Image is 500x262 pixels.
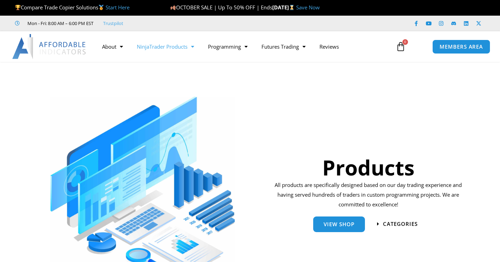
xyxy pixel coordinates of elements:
img: 🏆 [15,5,20,10]
span: Mon - Fri: 8:00 AM – 6:00 PM EST [26,19,93,27]
a: Programming [201,39,255,55]
a: categories [377,221,418,227]
a: MEMBERS AREA [432,40,490,54]
span: categories [383,221,418,227]
a: View Shop [313,216,365,232]
span: View Shop [324,222,355,227]
span: Compare Trade Copier Solutions [15,4,130,11]
img: 🍂 [170,5,176,10]
nav: Menu [95,39,390,55]
a: About [95,39,130,55]
span: OCTOBER SALE | Up To 50% OFF | Ends [170,4,272,11]
a: Start Here [106,4,130,11]
a: Futures Trading [255,39,312,55]
img: 🥇 [99,5,104,10]
a: Save Now [296,4,320,11]
span: 0 [402,39,408,45]
img: ⌛ [289,5,294,10]
strong: [DATE] [272,4,296,11]
a: NinjaTrader Products [130,39,201,55]
p: All products are specifically designed based on our day trading experience and having served hund... [272,180,464,210]
h1: Products [272,153,464,182]
a: Trustpilot [103,19,123,27]
span: MEMBERS AREA [440,44,483,49]
a: Reviews [312,39,346,55]
img: LogoAI | Affordable Indicators – NinjaTrader [12,34,87,59]
a: 0 [385,36,416,57]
